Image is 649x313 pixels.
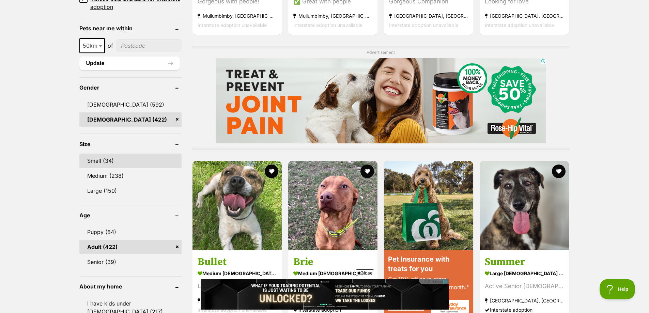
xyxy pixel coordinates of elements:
[198,296,277,305] strong: [GEOGRAPHIC_DATA], [GEOGRAPHIC_DATA]
[79,25,182,31] header: Pets near me within
[485,11,564,20] strong: [GEOGRAPHIC_DATA], [GEOGRAPHIC_DATA]
[389,11,468,20] strong: [GEOGRAPHIC_DATA], [GEOGRAPHIC_DATA]
[293,11,372,20] strong: Mullumbimby, [GEOGRAPHIC_DATA]
[485,296,564,305] strong: [GEOGRAPHIC_DATA], [GEOGRAPHIC_DATA]
[485,281,564,291] div: Active Senior [DEMOGRAPHIC_DATA]
[79,169,182,183] a: Medium (238)
[79,57,180,70] button: Update
[552,165,566,178] button: favourite
[79,184,182,198] a: Large (150)
[389,22,458,28] span: Interstate adoption unavailable
[360,165,374,178] button: favourite
[79,112,182,127] a: [DEMOGRAPHIC_DATA] (422)
[480,161,569,250] img: Summer - Mixed Dog
[485,22,554,28] span: Interstate adoption unavailable
[79,141,182,147] header: Size
[79,255,182,269] a: Senior (39)
[198,255,277,268] h3: Bullet
[108,42,113,50] span: of
[265,165,278,178] button: favourite
[356,269,374,276] span: Close
[198,268,277,278] strong: medium [DEMOGRAPHIC_DATA] Dog
[192,46,570,150] div: Advertisement
[80,41,104,50] span: 50km
[192,161,282,250] img: Bullet - Staffordshire Bull Terrier Dog
[216,58,546,143] iframe: Advertisement
[198,11,277,20] strong: Mullumbimby, [GEOGRAPHIC_DATA]
[201,279,449,310] iframe: Advertisement
[79,97,182,112] a: [DEMOGRAPHIC_DATA] (592)
[485,268,564,278] strong: large [DEMOGRAPHIC_DATA] Dog
[79,225,182,239] a: Puppy (84)
[198,22,267,28] span: Interstate adoption unavailable
[79,212,182,218] header: Age
[293,268,372,278] strong: medium [DEMOGRAPHIC_DATA] Dog
[79,240,182,254] a: Adult (422)
[79,154,182,168] a: Small (34)
[116,39,182,52] input: postcode
[293,255,372,268] h3: Brie
[198,307,267,312] span: Interstate adoption unavailable
[79,283,182,289] header: About my home
[79,84,182,91] header: Gender
[288,161,377,250] img: Brie - American Staffordshire Terrier Dog
[293,22,362,28] span: Interstate adoption unavailable
[485,255,564,268] h3: Summer
[600,279,635,299] iframe: Help Scout Beacon - Open
[79,38,105,53] span: 50km
[198,281,277,291] div: Looking for Love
